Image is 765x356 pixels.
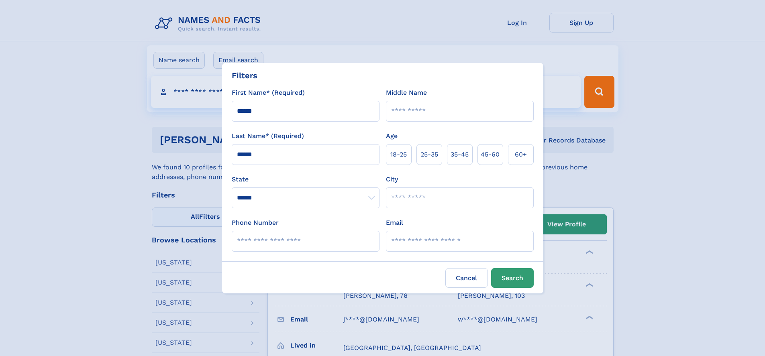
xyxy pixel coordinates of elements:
[232,175,379,184] label: State
[232,69,257,81] div: Filters
[232,88,305,98] label: First Name* (Required)
[481,150,500,159] span: 45‑60
[232,218,279,228] label: Phone Number
[445,268,488,288] label: Cancel
[232,131,304,141] label: Last Name* (Required)
[386,218,403,228] label: Email
[386,88,427,98] label: Middle Name
[386,175,398,184] label: City
[451,150,469,159] span: 35‑45
[420,150,438,159] span: 25‑35
[390,150,407,159] span: 18‑25
[386,131,398,141] label: Age
[515,150,527,159] span: 60+
[491,268,534,288] button: Search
